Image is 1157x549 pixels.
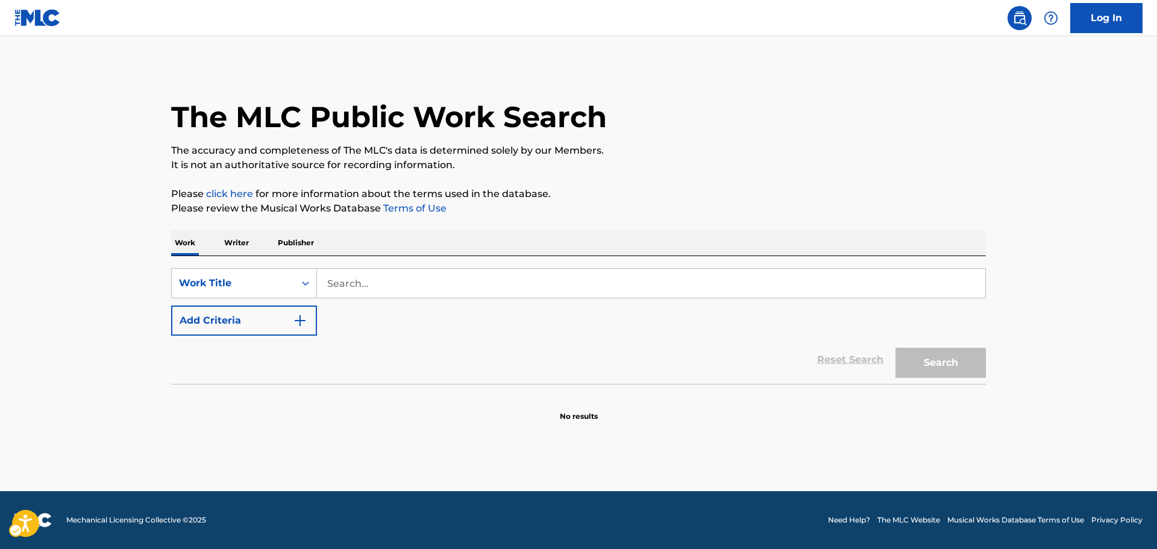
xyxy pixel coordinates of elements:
[293,313,307,328] img: 9d2ae6d4665cec9f34b9.svg
[221,230,252,256] p: Writer
[877,515,940,525] a: The MLC Website
[171,143,986,158] p: The accuracy and completeness of The MLC's data is determined solely by our Members.
[14,9,61,27] img: MLC Logo
[171,99,607,135] h1: The MLC Public Work Search
[1091,515,1143,525] a: Privacy Policy
[274,230,318,256] p: Publisher
[560,397,598,422] p: No results
[317,269,985,298] input: Search...
[381,202,447,214] a: Terms of Use
[171,268,986,384] form: Search Form
[66,515,206,525] span: Mechanical Licensing Collective © 2025
[828,515,870,525] a: Need Help?
[1070,3,1143,33] a: Log In
[1044,11,1058,25] img: help
[947,515,1084,525] a: Musical Works Database Terms of Use
[171,158,986,172] p: It is not an authoritative source for recording information.
[171,201,986,216] p: Please review the Musical Works Database
[206,188,253,199] a: click here
[171,230,199,256] p: Work
[1012,11,1027,25] img: search
[14,513,52,527] img: logo
[179,276,287,290] div: Work Title
[171,306,317,336] button: Add Criteria
[171,187,986,201] p: Please for more information about the terms used in the database.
